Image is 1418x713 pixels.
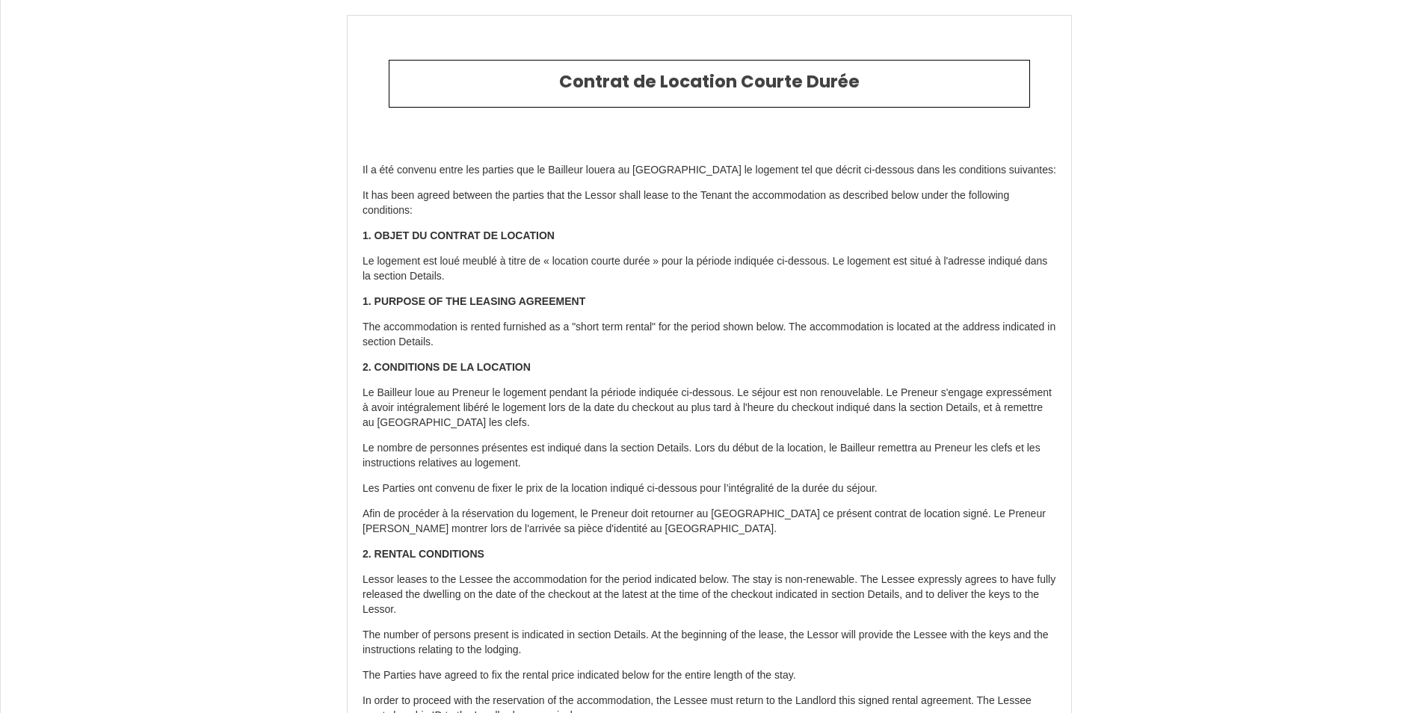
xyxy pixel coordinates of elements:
p: Les Parties ont convenu de fixer le prix de la location indiqué ci-dessous pour l’intégralité de ... [363,481,1056,496]
strong: 1. PURPOSE OF THE LEASING AGREEMENT [363,295,585,307]
p: The number of persons present is indicated in section Details. At the beginning of the lease, the... [363,628,1056,658]
p: The accommodation is rented furnished as a "short term rental" for the period shown below. The ac... [363,320,1056,350]
p: Lessor leases to the Lessee the accommodation for the period indicated below. The stay is non-ren... [363,572,1056,617]
p: It has been agreed between the parties that the Lessor shall lease to the Tenant the accommodatio... [363,188,1056,218]
p: The Parties have agreed to fix the rental price indicated below for the entire length of the stay. [363,668,1056,683]
strong: 1. OBJET DU CONTRAT DE LOCATION [363,229,555,241]
p: Le logement est loué meublé à titre de « location courte durée » pour la période indiquée ci-dess... [363,254,1056,284]
p: Afin de procéder à la réservation du logement, le Preneur doit retourner au [GEOGRAPHIC_DATA] ce ... [363,507,1056,537]
strong: 2. CONDITIONS DE LA LOCATION [363,361,531,373]
strong: 2. RENTAL CONDITIONS [363,548,484,560]
p: Il a été convenu entre les parties que le Bailleur louera au [GEOGRAPHIC_DATA] le logement tel qu... [363,163,1056,178]
p: Le nombre de personnes présentes est indiqué dans la section Details. Lors du début de la locatio... [363,441,1056,471]
h2: Contrat de Location Courte Durée [401,72,1018,93]
p: Le Bailleur loue au Preneur le logement pendant la période indiquée ci-dessous. Le séjour est non... [363,386,1056,430]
